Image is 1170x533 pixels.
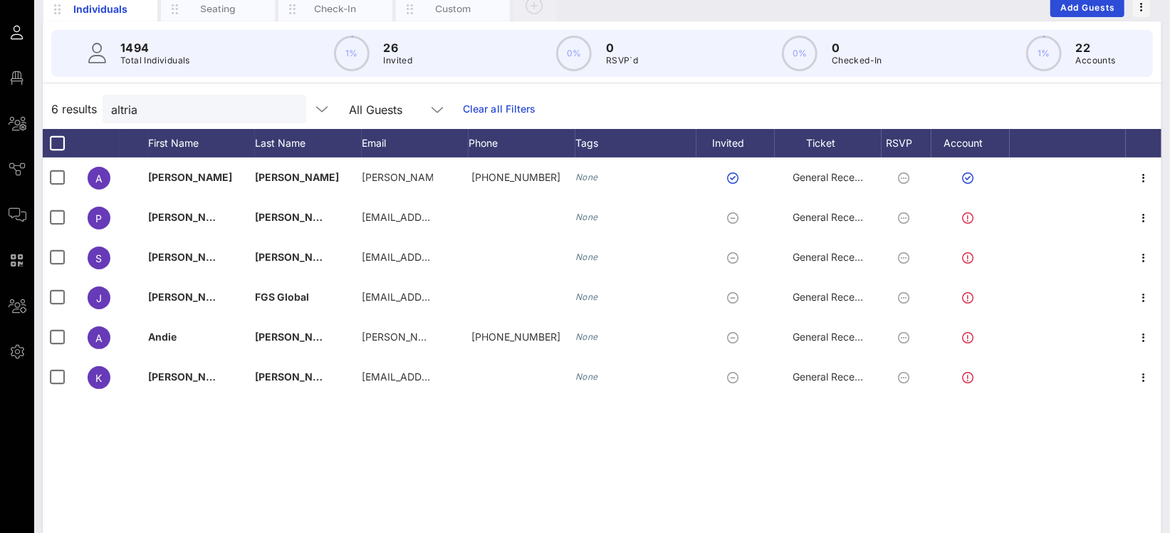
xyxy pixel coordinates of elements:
div: Account [931,129,1010,157]
span: [PERSON_NAME] [148,251,232,263]
span: 6 results [51,100,97,118]
span: S [96,252,103,264]
span: General Reception [793,171,878,183]
span: [PERSON_NAME] [148,291,232,303]
span: Andie [148,331,177,343]
span: K [96,372,103,384]
div: Individuals [69,1,132,16]
div: Email [362,129,469,157]
i: None [575,212,598,222]
p: 22 [1076,39,1116,56]
span: [PERSON_NAME] [255,331,339,343]
a: Clear all Filters [463,101,536,117]
div: First Name [148,129,255,157]
div: Check-In [304,2,367,16]
p: Total Individuals [120,53,190,68]
span: +12027542679 [471,171,560,183]
div: Invited [696,129,775,157]
i: None [575,252,598,262]
span: [PERSON_NAME] [255,371,339,383]
span: [PERSON_NAME] [255,211,339,223]
p: 1494 [120,39,190,56]
div: Tags [575,129,696,157]
p: Invited [384,53,413,68]
div: RSVP [882,129,931,157]
div: Phone [469,129,575,157]
span: [PERSON_NAME] [255,171,339,183]
span: General Reception [793,211,878,223]
i: None [575,172,598,182]
div: Last Name [255,129,362,157]
div: All Guests [349,103,402,116]
span: [PERSON_NAME] [148,211,232,223]
div: Seating [187,2,250,16]
i: None [575,291,598,302]
span: [PERSON_NAME] [148,371,232,383]
div: All Guests [340,95,454,123]
span: A [95,332,103,344]
span: General Reception [793,371,878,383]
span: Add Guests [1060,2,1116,13]
span: [PERSON_NAME] [255,251,339,263]
span: [EMAIL_ADDRESS][DOMAIN_NAME] [362,211,533,223]
p: 0 [606,39,638,56]
span: [PERSON_NAME][EMAIL_ADDRESS][DOMAIN_NAME] [362,331,615,343]
span: [EMAIL_ADDRESS][DOMAIN_NAME] [362,251,533,263]
p: 26 [384,39,413,56]
i: None [575,371,598,382]
span: +12025502589 [471,331,560,343]
p: Accounts [1076,53,1116,68]
span: General Reception [793,331,878,343]
p: RSVP`d [606,53,638,68]
i: None [575,331,598,342]
span: FGS Global [255,291,309,303]
span: [PERSON_NAME] [148,171,232,183]
p: [PERSON_NAME].m.… [362,157,433,197]
span: General Reception [793,251,878,263]
p: 0 [832,39,882,56]
span: P [96,212,103,224]
span: A [95,172,103,185]
span: General Reception [793,291,878,303]
div: Custom [422,2,485,16]
p: Checked-In [832,53,882,68]
div: Ticket [775,129,882,157]
span: J [96,292,102,304]
span: [EMAIL_ADDRESS][DOMAIN_NAME] [362,291,533,303]
span: [EMAIL_ADDRESS][DOMAIN_NAME] [362,371,533,383]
